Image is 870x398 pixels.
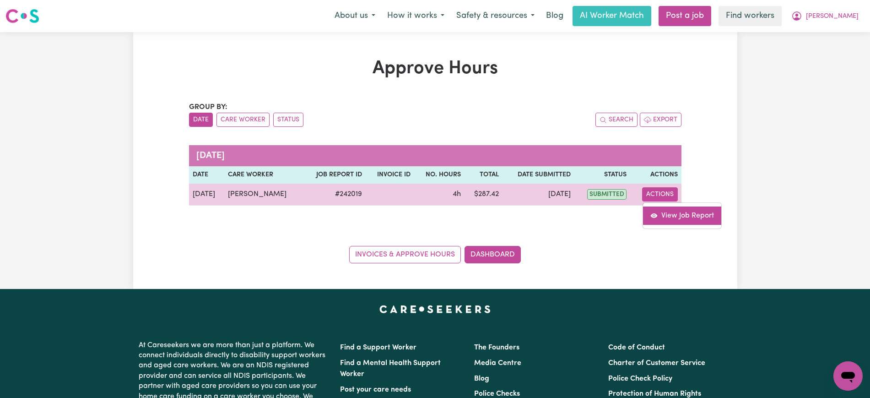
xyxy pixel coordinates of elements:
[474,344,519,351] a: The Founders
[642,187,678,202] button: Actions
[224,166,303,184] th: Care worker
[465,166,503,184] th: Total
[414,166,465,184] th: No. Hours
[450,6,540,26] button: Safety & resources
[5,5,39,27] a: Careseekers logo
[329,6,381,26] button: About us
[189,145,681,166] caption: [DATE]
[366,166,414,184] th: Invoice ID
[608,344,665,351] a: Code of Conduct
[273,113,303,127] button: sort invoices by paid status
[340,386,411,393] a: Post your care needs
[303,184,366,206] td: # 242019
[503,166,574,184] th: Date Submitted
[643,207,721,225] a: View job report 242019
[474,390,520,398] a: Police Checks
[785,6,865,26] button: My Account
[303,166,366,184] th: Job Report ID
[381,6,450,26] button: How it works
[216,113,270,127] button: sort invoices by care worker
[630,166,681,184] th: Actions
[474,375,489,382] a: Blog
[833,361,863,391] iframe: Button to launch messaging window
[349,246,461,263] a: Invoices & Approve Hours
[189,166,224,184] th: Date
[595,113,638,127] button: Search
[5,8,39,24] img: Careseekers logo
[189,113,213,127] button: sort invoices by date
[719,6,782,26] a: Find workers
[643,202,722,229] div: Actions
[608,375,672,382] a: Police Check Policy
[540,6,569,26] a: Blog
[573,6,651,26] a: AI Worker Match
[453,191,461,198] span: 4 hours
[587,189,627,200] span: submitted
[608,360,705,367] a: Charter of Customer Service
[640,113,681,127] button: Export
[806,11,859,22] span: [PERSON_NAME]
[465,184,503,206] td: $ 287.42
[379,305,491,313] a: Careseekers home page
[503,184,574,206] td: [DATE]
[189,184,224,206] td: [DATE]
[189,58,681,80] h1: Approve Hours
[224,184,303,206] td: [PERSON_NAME]
[340,360,441,378] a: Find a Mental Health Support Worker
[659,6,711,26] a: Post a job
[465,246,521,263] a: Dashboard
[474,360,521,367] a: Media Centre
[189,104,227,111] span: Group by:
[608,390,701,398] a: Protection of Human Rights
[574,166,630,184] th: Status
[340,344,416,351] a: Find a Support Worker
